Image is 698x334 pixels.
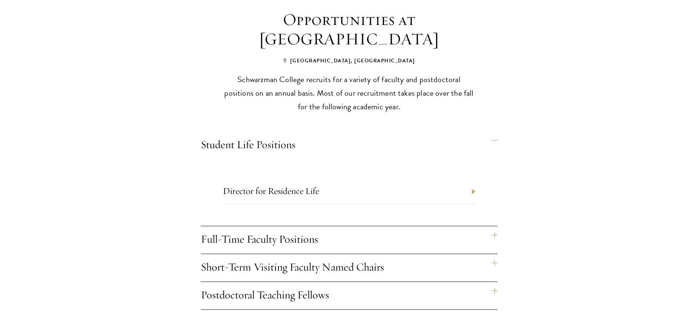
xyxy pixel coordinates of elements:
[283,57,415,65] span: [GEOGRAPHIC_DATA], [GEOGRAPHIC_DATA]
[201,282,498,309] h4: Postdoctoral Teaching Fellows
[223,73,476,113] p: Schwarzman College recruits for a variety of faculty and postdoctoral positions on an annual basi...
[214,10,485,49] h3: Opportunities at [GEOGRAPHIC_DATA]
[223,185,319,197] a: Director for Residence Life
[201,132,498,159] h4: Student Life Positions
[201,254,498,282] h4: Short-Term Visiting Faculty Named Chairs
[201,226,498,254] h4: Full-Time Faculty Positions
